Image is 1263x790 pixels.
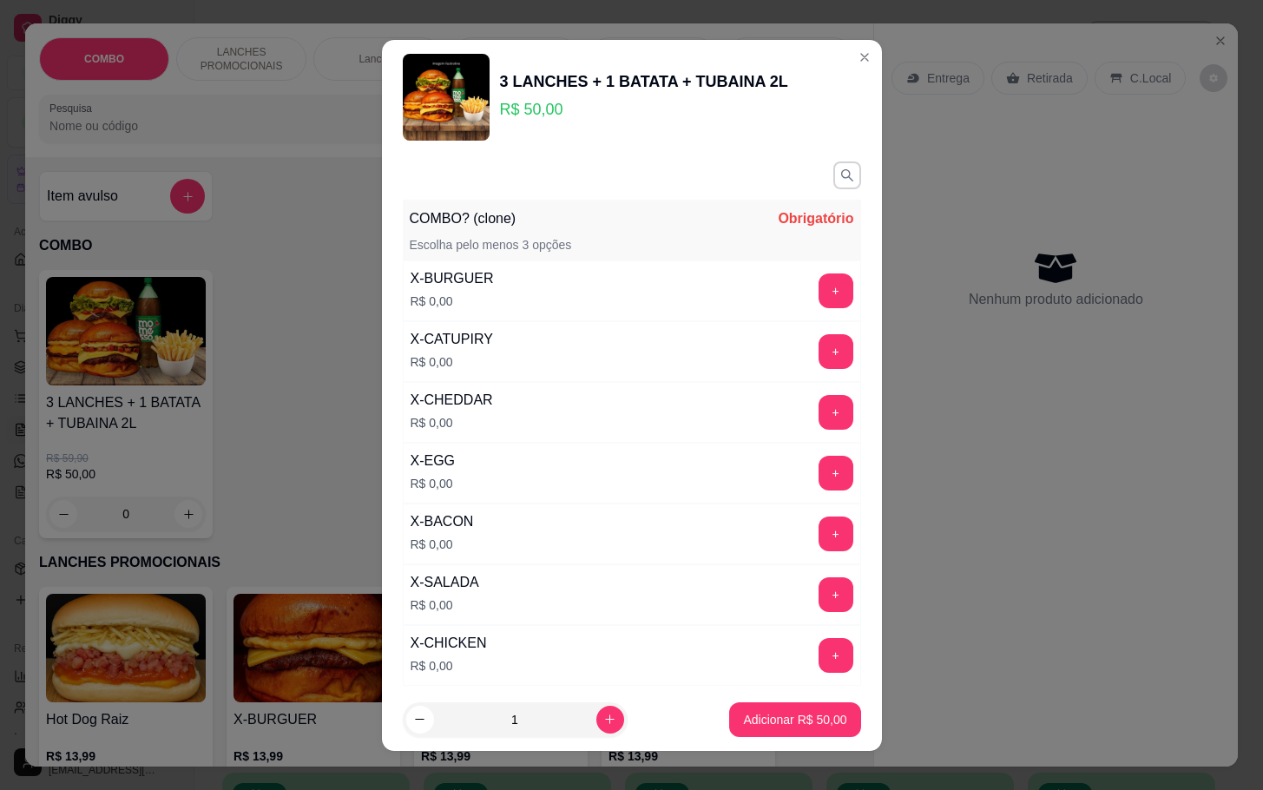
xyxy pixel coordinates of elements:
div: 3 LANCHES + 1 BATATA + TUBAINA 2L [500,69,788,94]
div: X-CHICKEN [411,633,487,654]
div: X-BACON [411,511,474,532]
p: R$ 0,00 [411,596,479,614]
button: increase-product-quantity [596,706,624,734]
p: R$ 0,00 [411,536,474,553]
button: add [819,273,853,308]
button: add [819,334,853,369]
p: Adicionar R$ 50,00 [743,711,846,728]
p: R$ 0,00 [411,657,487,675]
button: decrease-product-quantity [406,706,434,734]
p: COMBO? (clone) [410,208,516,229]
p: Escolha pelo menos 3 opções [410,236,572,253]
p: R$ 0,00 [411,353,493,371]
button: add [819,395,853,430]
button: add [819,638,853,673]
div: X-CATUPIRY [411,329,493,350]
div: X-EGG [411,451,456,471]
p: R$ 0,00 [411,293,494,310]
p: Obrigatório [778,208,853,229]
button: Adicionar R$ 50,00 [729,702,860,737]
div: X-CHEDDAR [411,390,493,411]
div: X-BURGUER [411,268,494,289]
img: product-image [403,54,490,141]
button: add [819,456,853,490]
button: Close [851,43,878,71]
button: add [819,517,853,551]
p: R$ 0,00 [411,475,456,492]
p: R$ 50,00 [500,97,788,122]
div: X-SALADA [411,572,479,593]
p: R$ 0,00 [411,414,493,431]
button: add [819,577,853,612]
